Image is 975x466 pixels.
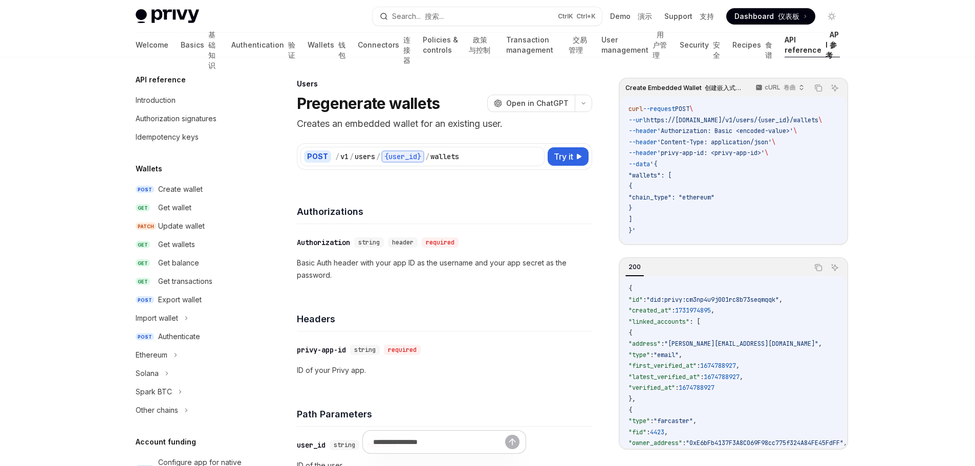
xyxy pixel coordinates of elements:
[629,160,650,168] span: --data
[689,105,693,113] span: \
[629,362,697,370] span: "first_verified_at"
[629,373,700,381] span: "latest_verified_at"
[127,291,258,309] a: POSTExport wallet
[650,160,657,168] span: '{
[826,30,839,59] font: API 参考
[785,33,840,57] a: API reference API 参考
[625,261,644,273] div: 200
[127,109,258,128] a: Authorization signatures
[679,384,714,392] span: 1674788927
[664,428,668,436] span: ,
[358,33,410,57] a: Connectors 连接器
[740,373,743,381] span: ,
[425,151,429,162] div: /
[700,362,736,370] span: 1674788927
[812,261,825,274] button: Copy the contents from the code block
[558,12,596,20] span: Ctrl K
[629,417,650,425] span: "type"
[629,318,689,326] span: "linked_accounts"
[338,40,345,59] font: 钱包
[376,151,380,162] div: /
[629,193,714,202] span: "chain_type": "ethereum"
[384,345,421,355] div: required
[297,237,350,248] div: Authorization
[136,94,176,106] div: Introduction
[308,33,345,57] a: Wallets 钱包
[136,74,186,86] h5: API reference
[136,241,150,249] span: GET
[487,95,575,112] button: Open in ChatGPT
[629,395,636,403] span: },
[297,79,592,89] div: Users
[765,40,772,59] font: 食谱
[392,10,444,23] div: Search...
[373,7,602,26] button: Search... 搜索...CtrlK Ctrl+K
[675,384,679,392] span: :
[629,105,643,113] span: curl
[818,340,822,348] span: ,
[358,238,380,247] span: string
[297,257,592,281] p: Basic Auth header with your app ID as the username and your app secret as the password.
[288,40,295,59] font: 验证
[158,183,203,195] div: Create wallet
[381,150,424,163] div: {user_id}
[765,83,796,92] p: cURL
[818,116,822,124] span: \
[765,149,768,157] span: \
[675,306,711,315] span: 1731974895
[136,259,150,267] span: GET
[469,35,490,54] font: 政策与控制
[136,278,150,285] span: GET
[629,406,632,414] span: {
[625,84,746,92] span: Create Embedded Wallet
[638,12,652,20] font: 演示
[297,205,592,218] h4: Authorizations
[650,351,654,359] span: :
[828,81,841,95] button: Ask AI
[650,417,654,425] span: :
[297,364,592,376] p: ID of your Privy app.
[340,151,349,162] div: v1
[784,83,796,91] font: 卷曲
[629,296,643,304] span: "id"
[158,275,212,287] div: Get transactions
[355,151,375,162] div: users
[127,272,258,291] a: GETGet transactions
[711,306,714,315] span: ,
[653,30,667,59] font: 用户管理
[750,79,809,97] button: cURL 卷曲
[127,254,258,272] a: GETGet balance
[654,351,679,359] span: "email"
[403,35,410,64] font: 连接器
[734,11,799,21] span: Dashboard
[629,204,632,212] span: }
[643,105,675,113] span: --request
[689,318,700,326] span: : [
[629,351,650,359] span: "type"
[136,386,172,398] div: Spark BTC
[392,238,414,247] span: header
[629,284,632,293] span: {
[680,33,720,57] a: Security 安全
[127,128,258,146] a: Idempotency keys
[136,204,150,212] span: GET
[682,439,686,447] span: :
[646,296,779,304] span: "did:privy:cm3np4u9j001rc8b73seqmqqk"
[127,235,258,254] a: GETGet wallets
[136,9,199,24] img: light logo
[297,407,592,421] h4: Path Parameters
[158,238,195,251] div: Get wallets
[136,223,156,230] span: PATCH
[643,296,646,304] span: :
[650,428,664,436] span: 4423
[136,436,196,448] h5: Account funding
[208,30,215,70] font: 基础知识
[548,147,589,166] button: Try it
[136,163,162,175] h5: Wallets
[610,11,652,21] a: Demo 演示
[422,237,459,248] div: required
[629,227,636,235] span: }'
[297,312,592,326] h4: Headers
[772,138,775,146] span: \
[704,373,740,381] span: 1674788927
